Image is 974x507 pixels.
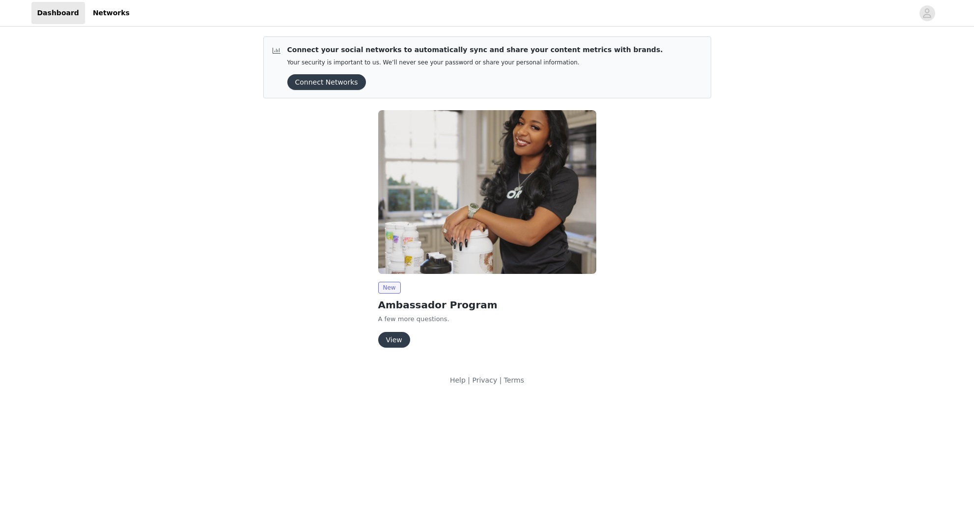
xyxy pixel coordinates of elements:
button: View [378,332,410,348]
p: A few more questions. [378,314,596,324]
p: Your security is important to us. We’ll never see your password or share your personal information. [287,59,663,66]
a: Help [450,376,466,384]
p: Connect your social networks to automatically sync and share your content metrics with brands. [287,45,663,55]
a: Networks [87,2,136,24]
span: New [378,282,401,294]
button: Connect Networks [287,74,366,90]
img: Thorne [378,110,596,274]
span: | [500,376,502,384]
div: avatar [922,5,932,21]
a: Terms [504,376,524,384]
a: Privacy [472,376,497,384]
h2: Ambassador Program [378,298,596,312]
a: View [378,336,410,344]
a: Dashboard [31,2,85,24]
span: | [468,376,470,384]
